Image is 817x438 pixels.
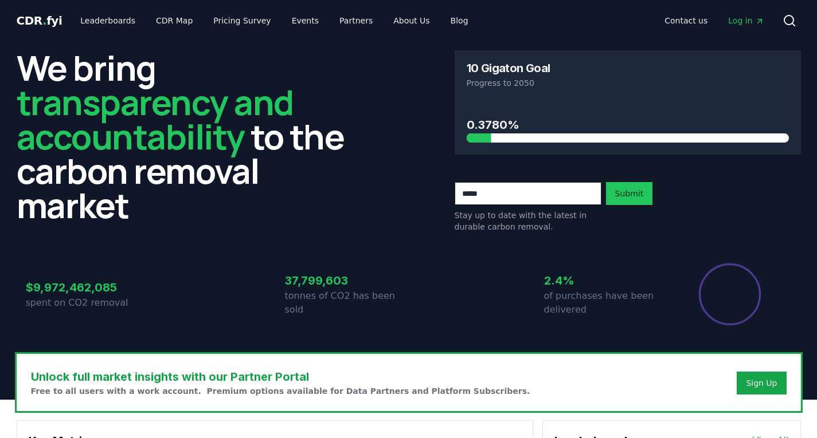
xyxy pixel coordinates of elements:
[26,279,150,296] h3: $9,972,462,085
[285,272,409,289] h3: 37,799,603
[71,10,477,31] nav: Main
[606,182,653,205] button: Submit
[42,14,46,27] span: .
[728,15,764,26] span: Log in
[204,10,280,31] a: Pricing Survey
[544,272,668,289] h3: 2.4%
[467,116,789,133] h3: 0.3780%
[147,10,202,31] a: CDR Map
[283,10,328,31] a: Events
[655,10,773,31] nav: Main
[71,10,144,31] a: Leaderboards
[467,77,789,89] p: Progress to 2050
[544,289,668,317] p: of purchases have been delivered
[746,377,777,389] a: Sign Up
[330,10,382,31] a: Partners
[285,289,409,317] p: tonnes of CO2 has been sold
[31,368,530,385] h3: Unlock full market insights with our Partner Portal
[441,10,478,31] a: Blog
[698,262,762,326] div: Percentage of sales delivered
[455,210,601,232] p: Stay up to date with the latest in durable carbon removal.
[467,62,550,74] h3: 10 Gigaton Goal
[26,296,150,310] p: spent on CO2 removal
[17,78,294,160] span: transparency and accountability
[384,10,439,31] a: About Us
[17,14,62,27] span: CDR fyi
[17,50,363,222] h2: We bring to the carbon removal market
[719,10,773,31] a: Log in
[737,372,786,394] button: Sign Up
[17,13,62,29] a: CDR.fyi
[655,10,717,31] a: Contact us
[31,385,530,397] p: Free to all users with a work account. Premium options available for Data Partners and Platform S...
